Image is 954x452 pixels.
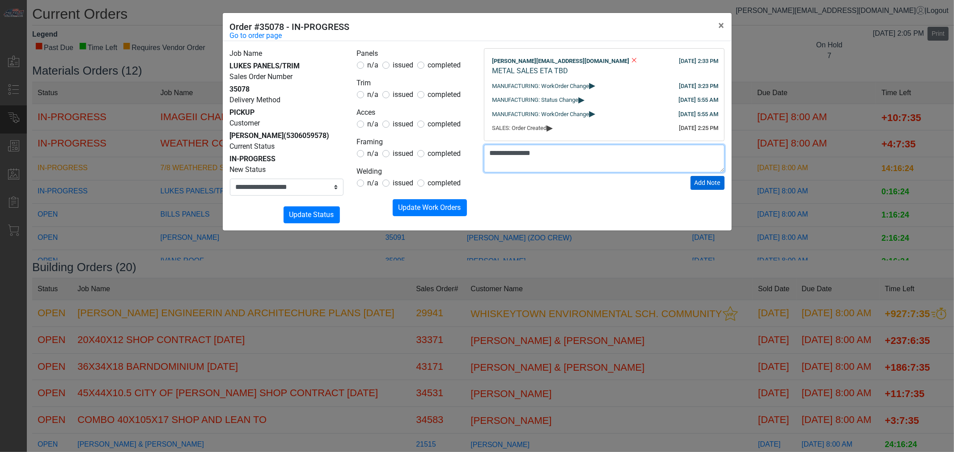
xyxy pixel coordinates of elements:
div: [DATE] 5:55 AM [679,96,719,105]
span: completed [428,149,461,158]
div: [DATE] 3:23 PM [679,82,719,91]
legend: Welding [357,166,471,178]
span: issued [393,61,414,69]
div: IN-PROGRESS [230,154,343,164]
button: Add Note [691,176,725,190]
label: New Status [230,164,266,175]
div: [DATE] 5:55 AM [679,110,719,119]
div: MANUFACTURING: WorkOrder Change [492,110,716,119]
span: Add Note [695,179,721,186]
label: Job Name [230,48,263,59]
span: issued [393,120,414,128]
span: completed [428,120,461,128]
legend: Trim [357,78,471,89]
span: completed [428,90,461,99]
span: completed [428,61,461,69]
span: issued [393,90,414,99]
div: PICKUP [230,107,343,118]
span: issued [393,179,414,187]
div: MANUFACTURING: Status Change [492,96,716,105]
span: ▸ [589,82,596,88]
div: SALES: Order Created [492,124,716,133]
a: Go to order page [230,30,282,41]
label: Delivery Method [230,95,281,105]
div: [DATE] 2:33 PM [679,57,719,66]
label: Customer [230,118,260,129]
span: [PERSON_NAME][EMAIL_ADDRESS][DOMAIN_NAME] [492,58,630,64]
span: LUKES PANELS/TRIM [230,62,300,70]
span: (5306059578) [284,131,330,140]
span: Update Work Orders [399,203,461,212]
span: ▸ [589,110,596,116]
div: [DATE] 2:25 PM [679,124,719,133]
div: METAL SALES ETA TBD [492,66,716,76]
h5: Order #35078 - IN-PROGRESS [230,20,350,33]
span: Update Status [289,210,334,219]
div: 35078 [230,84,343,95]
span: n/a [368,120,379,128]
span: n/a [368,61,379,69]
button: Update Work Orders [393,199,467,216]
legend: Framing [357,137,471,148]
legend: Acces [357,107,471,119]
span: completed [428,179,461,187]
div: [PERSON_NAME] [230,130,343,141]
button: Update Status [284,206,340,223]
label: Sales Order Number [230,71,293,82]
button: Close [712,13,732,38]
label: Current Status [230,141,275,152]
span: ▸ [547,125,553,130]
legend: Panels [357,48,471,60]
span: issued [393,149,414,158]
span: n/a [368,149,379,158]
span: n/a [368,179,379,187]
span: ▸ [579,96,585,102]
div: MANUFACTURING: WorkOrder Change [492,82,716,91]
span: n/a [368,90,379,99]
